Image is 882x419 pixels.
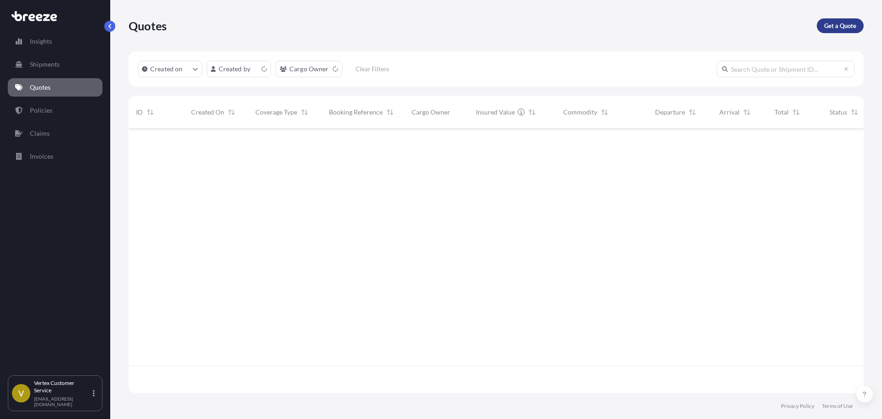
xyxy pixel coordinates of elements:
[8,147,102,166] a: Invoices
[138,61,202,77] button: createdOn Filter options
[30,83,51,92] p: Quotes
[219,64,251,74] p: Created by
[30,60,60,69] p: Shipments
[822,402,853,410] a: Terms of Use
[129,18,167,33] p: Quotes
[476,108,515,117] span: Insured Value
[30,37,52,46] p: Insights
[791,107,802,118] button: Sort
[8,78,102,97] a: Quotes
[741,107,752,118] button: Sort
[289,64,329,74] p: Cargo Owner
[226,107,237,118] button: Sort
[207,61,271,77] button: createdBy Filter options
[276,61,342,77] button: cargoOwner Filter options
[30,152,53,161] p: Invoices
[8,55,102,74] a: Shipments
[599,107,610,118] button: Sort
[824,21,856,30] p: Get a Quote
[136,108,143,117] span: ID
[719,108,740,117] span: Arrival
[412,108,450,117] span: Cargo Owner
[356,64,389,74] p: Clear Filters
[775,108,789,117] span: Total
[830,108,847,117] span: Status
[150,64,183,74] p: Created on
[34,379,91,394] p: Vertex Customer Service
[8,101,102,120] a: Policies
[34,396,91,407] p: [EMAIL_ADDRESS][DOMAIN_NAME]
[30,129,50,138] p: Claims
[8,124,102,143] a: Claims
[655,108,685,117] span: Departure
[687,107,698,118] button: Sort
[849,107,860,118] button: Sort
[255,108,297,117] span: Coverage Type
[384,107,396,118] button: Sort
[191,108,224,117] span: Created On
[347,62,398,76] button: Clear Filters
[299,107,310,118] button: Sort
[563,108,597,117] span: Commodity
[781,402,814,410] a: Privacy Policy
[817,18,864,33] a: Get a Quote
[717,61,854,77] input: Search Quote or Shipment ID...
[8,32,102,51] a: Insights
[329,108,383,117] span: Booking Reference
[526,107,537,118] button: Sort
[18,389,24,398] span: V
[30,106,52,115] p: Policies
[145,107,156,118] button: Sort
